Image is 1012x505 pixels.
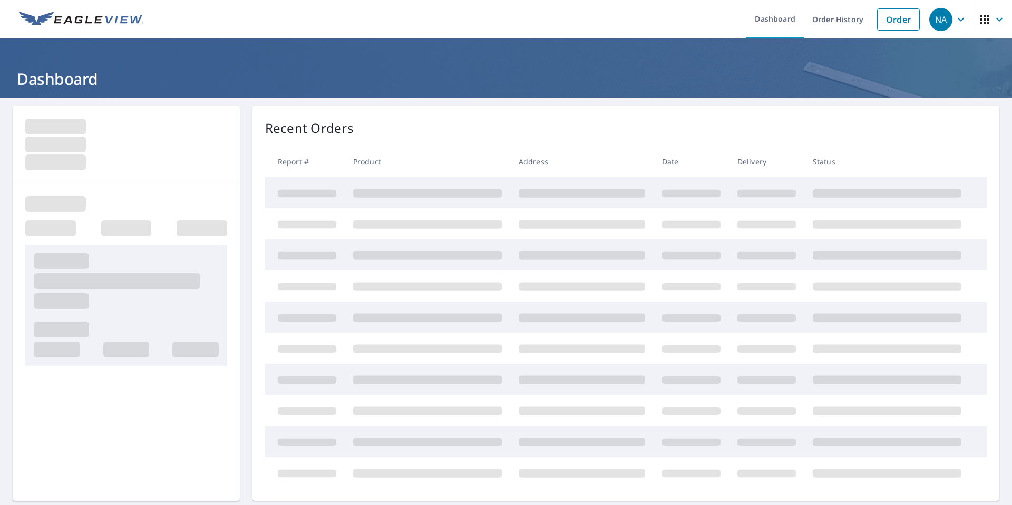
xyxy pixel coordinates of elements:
th: Product [345,146,510,177]
div: NA [929,8,952,31]
th: Date [654,146,729,177]
th: Status [804,146,970,177]
a: Order [877,8,920,31]
th: Address [510,146,654,177]
img: EV Logo [19,12,143,27]
th: Delivery [729,146,804,177]
th: Report # [265,146,345,177]
p: Recent Orders [265,119,354,138]
h1: Dashboard [13,68,999,90]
